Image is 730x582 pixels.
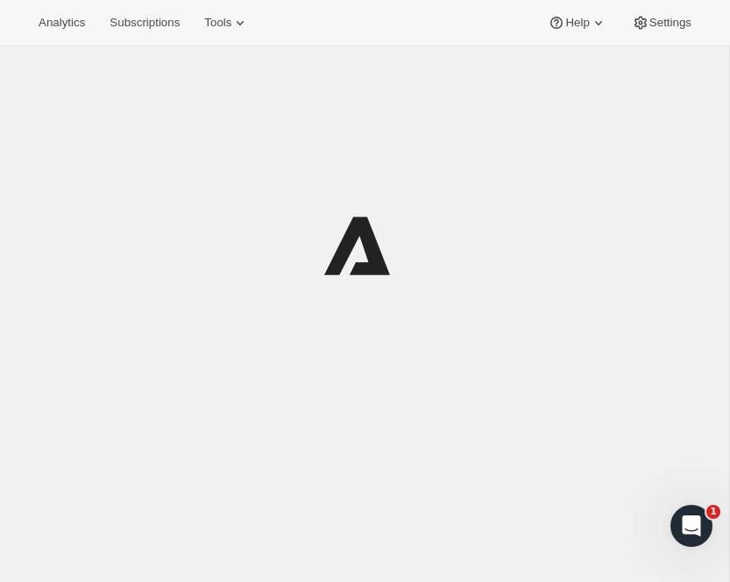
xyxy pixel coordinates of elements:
[28,11,96,35] button: Analytics
[706,505,720,519] span: 1
[110,16,180,30] span: Subscriptions
[649,16,691,30] span: Settings
[537,11,617,35] button: Help
[621,11,702,35] button: Settings
[565,16,589,30] span: Help
[39,16,85,30] span: Analytics
[670,505,712,547] iframe: Intercom live chat
[204,16,231,30] span: Tools
[194,11,259,35] button: Tools
[99,11,190,35] button: Subscriptions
